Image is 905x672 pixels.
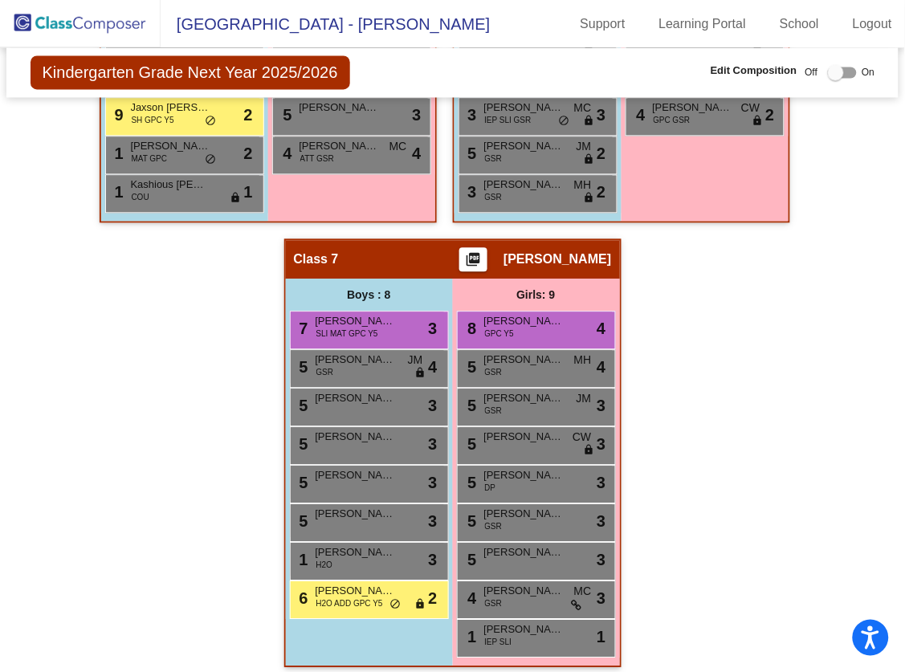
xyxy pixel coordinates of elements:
span: 3 [597,510,605,534]
span: H2O [316,560,333,572]
span: MAT GPC [132,153,168,165]
span: [PERSON_NAME] [484,391,565,407]
span: Kindergarten Grade Next Year 2025/2026 [31,56,350,90]
a: Logout [840,11,905,37]
span: Class 7 [294,252,339,268]
span: 5 [464,359,477,377]
span: 9 [111,107,124,124]
span: [PERSON_NAME] [484,352,565,369]
span: DP [485,483,496,495]
span: [PERSON_NAME] [484,584,565,600]
span: GPC Y5 [485,328,515,340]
span: GSR [485,192,503,204]
span: H2O ADD GPC Y5 [316,598,383,610]
span: 3 [597,471,605,495]
span: do_not_disturb_alt [206,116,217,128]
span: 2 [765,104,774,128]
span: [PERSON_NAME] [316,584,396,600]
span: 3 [597,104,605,128]
span: lock [415,368,426,381]
span: GSR [485,598,503,610]
span: [PERSON_NAME] [316,391,396,407]
span: 1 [296,552,308,569]
span: [PERSON_NAME] [484,177,565,193]
span: 5 [464,552,477,569]
span: MC [574,584,592,601]
span: SH GPC Y5 [132,115,174,127]
span: GSR [485,405,503,417]
span: 1 [111,145,124,163]
span: 5 [464,474,477,492]
span: 4 [633,107,646,124]
span: IEP SLI GSR [485,115,532,127]
span: 2 [597,181,605,205]
span: CW [741,100,760,117]
span: lock [584,445,595,458]
span: 7 [296,320,308,338]
span: [PERSON_NAME] [300,100,380,116]
span: [PERSON_NAME] Kitchens [316,468,396,484]
span: [PERSON_NAME] [503,252,611,268]
span: GSR [485,153,503,165]
span: do_not_disturb_alt [559,116,570,128]
span: JM [577,139,592,156]
span: [PERSON_NAME] [PERSON_NAME] [316,507,396,523]
span: CW [573,430,591,446]
span: Kashious [PERSON_NAME] [131,177,211,193]
span: 3 [597,548,605,572]
span: [PERSON_NAME] [316,352,396,369]
span: [PERSON_NAME] [484,622,565,638]
span: [PERSON_NAME] [484,545,565,561]
span: [PERSON_NAME] [316,314,396,330]
span: 3 [428,433,437,457]
span: 3 [428,394,437,418]
div: Girls: 9 [453,279,620,312]
span: GSR [485,521,503,533]
span: 5 [296,436,308,454]
span: 5 [279,107,292,124]
span: [PERSON_NAME] [484,314,565,330]
span: 3 [597,433,605,457]
button: Print Students Details [459,248,487,272]
span: 4 [279,145,292,163]
span: 5 [464,145,477,163]
span: [PERSON_NAME] [484,507,565,523]
span: 8 [464,320,477,338]
span: Off [805,66,818,80]
span: 1 [464,629,477,646]
span: 3 [412,104,421,128]
span: GPC GSR [654,115,691,127]
span: lock [752,116,764,128]
span: 3 [428,510,437,534]
span: [PERSON_NAME] [484,100,565,116]
span: 4 [464,590,477,608]
span: 3 [428,317,437,341]
span: [PERSON_NAME] [316,430,396,446]
a: Support [568,11,638,37]
span: 3 [428,548,437,572]
mat-icon: picture_as_pdf [464,252,483,275]
span: 5 [296,359,308,377]
span: lock [415,599,426,612]
span: 5 [464,513,477,531]
span: MH [574,352,592,369]
a: Learning Portal [646,11,760,37]
span: 6 [296,590,308,608]
span: 1 [597,625,605,650]
span: lock [584,154,595,167]
span: [PERSON_NAME] [653,100,733,116]
span: SLI MAT GPC Y5 [316,328,378,340]
span: GSR [485,367,503,379]
span: lock [230,193,242,206]
span: [PERSON_NAME] [484,468,565,484]
span: COU [132,192,149,204]
span: 5 [296,397,308,415]
span: 2 [597,142,605,166]
span: On [862,66,874,80]
span: [PERSON_NAME] [484,139,565,155]
span: 4 [428,356,437,380]
span: [PERSON_NAME] [484,430,565,446]
span: 3 [464,107,477,124]
span: 4 [412,142,421,166]
span: ATT GSR [300,153,334,165]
